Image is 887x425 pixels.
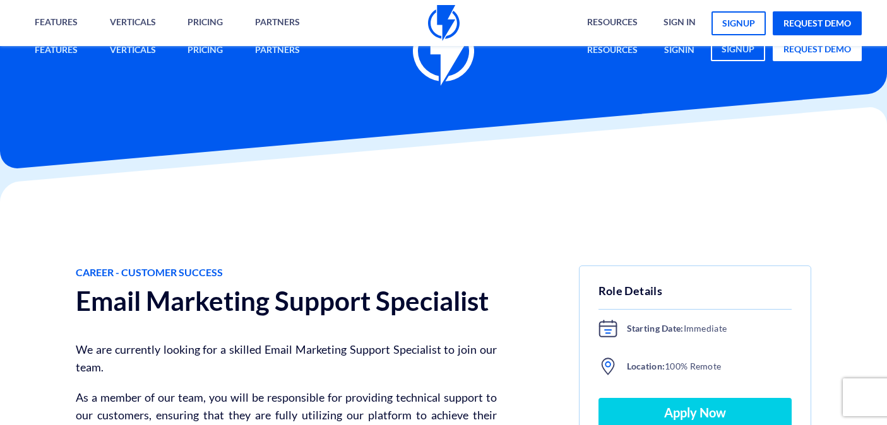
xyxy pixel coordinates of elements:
h5: Role Details [598,282,792,310]
h1: Email Marketing Support Specialist [76,286,497,315]
img: location.svg [598,357,617,376]
a: signin [655,37,704,64]
a: Resources [578,37,647,64]
p: We are currently looking for a skilled Email Marketing Support Specialist to join our team. [76,341,497,376]
img: asap.svg [598,319,617,338]
span: 100% Remote [617,359,792,374]
a: request demo [773,11,862,35]
span: Immediate [617,321,792,336]
a: Pricing [178,37,232,64]
a: signup [711,37,765,61]
a: Partners [246,37,309,64]
a: signup [711,11,766,35]
a: Features [25,37,87,64]
span: Career - Customer Success [76,265,497,280]
b: Starting Date: [627,323,684,334]
b: Location: [627,361,665,371]
a: Verticals [100,37,165,64]
a: request demo [773,37,862,61]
